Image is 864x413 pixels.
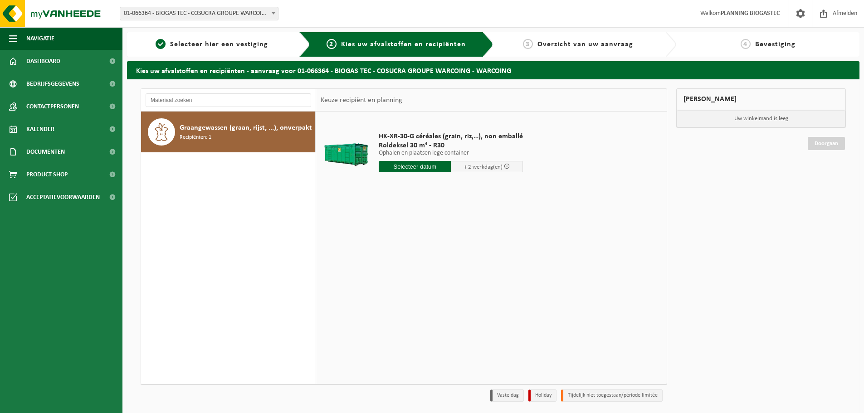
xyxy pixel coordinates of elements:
[316,89,407,112] div: Keuze recipiënt en planning
[26,163,68,186] span: Product Shop
[26,50,60,73] span: Dashboard
[755,41,796,48] span: Bevestiging
[677,110,845,127] p: Uw winkelmand is leeg
[26,186,100,209] span: Acceptatievoorwaarden
[180,133,211,142] span: Recipiënten: 1
[741,39,751,49] span: 4
[721,10,780,17] strong: PLANNING BIOGASTEC
[523,39,533,49] span: 3
[132,39,292,50] a: 1Selecteer hier een vestiging
[808,137,845,150] a: Doorgaan
[379,161,451,172] input: Selecteer datum
[146,93,311,107] input: Materiaal zoeken
[120,7,278,20] span: 01-066364 - BIOGAS TEC - COSUCRA GROUPE WARCOING - WARCOING
[156,39,166,49] span: 1
[379,141,523,150] span: Roldeksel 30 m³ - R30
[180,122,312,133] span: Graangewassen (graan, rijst, ...), onverpakt
[26,118,54,141] span: Kalender
[327,39,337,49] span: 2
[141,112,316,152] button: Graangewassen (graan, rijst, ...), onverpakt Recipiënten: 1
[379,132,523,141] span: HK-XR-30-G céréales (grain, riz,…), non emballé
[26,27,54,50] span: Navigatie
[26,141,65,163] span: Documenten
[537,41,633,48] span: Overzicht van uw aanvraag
[490,389,524,402] li: Vaste dag
[676,88,846,110] div: [PERSON_NAME]
[26,73,79,95] span: Bedrijfsgegevens
[127,61,859,79] h2: Kies uw afvalstoffen en recipiënten - aanvraag voor 01-066364 - BIOGAS TEC - COSUCRA GROUPE WARCO...
[561,389,663,402] li: Tijdelijk niet toegestaan/période limitée
[379,150,523,156] p: Ophalen en plaatsen lege container
[464,164,503,170] span: + 2 werkdag(en)
[170,41,268,48] span: Selecteer hier een vestiging
[528,389,556,402] li: Holiday
[341,41,466,48] span: Kies uw afvalstoffen en recipiënten
[26,95,79,118] span: Contactpersonen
